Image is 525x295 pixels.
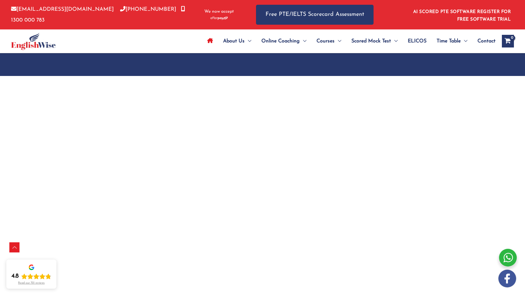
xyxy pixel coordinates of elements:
a: Free PTE/IELTS Scorecard Assessment [256,5,374,25]
a: About UsMenu Toggle [218,30,256,52]
a: CoursesMenu Toggle [311,30,346,52]
img: white-facebook.png [498,270,516,287]
nav: Site Navigation: Main Menu [202,30,496,52]
a: [EMAIL_ADDRESS][DOMAIN_NAME] [11,7,114,12]
span: Contact [477,30,496,52]
a: Scored Mock TestMenu Toggle [346,30,403,52]
a: 1300 000 783 [11,7,185,22]
img: cropped-ew-logo [11,33,56,50]
span: Menu Toggle [245,30,251,52]
span: Menu Toggle [335,30,341,52]
span: Courses [317,30,335,52]
span: We now accept [204,9,234,15]
div: Read our 721 reviews [18,281,45,285]
span: Menu Toggle [461,30,467,52]
span: Scored Mock Test [351,30,391,52]
a: View Shopping Cart, empty [502,35,514,47]
span: Menu Toggle [300,30,306,52]
span: Menu Toggle [391,30,398,52]
a: Contact [472,30,496,52]
img: Afterpay-Logo [210,16,228,20]
div: Rating: 4.8 out of 5 [11,273,51,280]
div: 4.8 [11,273,19,280]
span: ELICOS [408,30,426,52]
aside: Header Widget 1 [409,4,514,25]
a: Time TableMenu Toggle [432,30,472,52]
span: Time Table [437,30,461,52]
a: ELICOS [403,30,432,52]
span: About Us [223,30,245,52]
a: AI SCORED PTE SOFTWARE REGISTER FOR FREE SOFTWARE TRIAL [413,9,511,22]
a: [PHONE_NUMBER] [120,7,176,12]
iframe: YouTube video player [73,108,453,266]
a: Online CoachingMenu Toggle [256,30,311,52]
span: Online Coaching [261,30,300,52]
